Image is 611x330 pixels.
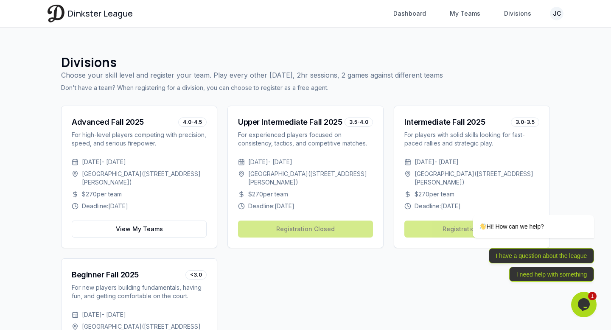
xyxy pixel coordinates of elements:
[178,117,207,127] div: 4.0-4.5
[72,116,144,128] div: Advanced Fall 2025
[61,84,443,92] p: Don't have a team? When registering for a division, you can choose to register as a free agent.
[415,170,539,187] span: [GEOGRAPHIC_DATA] ( [STREET_ADDRESS][PERSON_NAME] )
[61,70,443,80] p: Choose your skill level and register your team. Play every other [DATE], 2hr sessions, 2 games ag...
[48,5,64,22] img: Dinkster
[82,158,126,166] span: [DATE] - [DATE]
[82,202,128,210] span: Deadline: [DATE]
[404,116,485,128] div: Intermediate Fall 2025
[82,170,207,187] span: [GEOGRAPHIC_DATA] ( [STREET_ADDRESS][PERSON_NAME] )
[185,270,207,280] div: <3.0
[248,170,373,187] span: [GEOGRAPHIC_DATA] ( [STREET_ADDRESS][PERSON_NAME] )
[415,190,454,199] span: $ 270 per team
[345,117,373,127] div: 3.5-4.0
[61,55,443,70] h1: Divisions
[550,7,563,20] button: JC
[72,283,207,300] div: For new players building fundamentals, having fun, and getting comfortable on the court.
[404,131,539,148] div: For players with solid skills looking for fast-paced rallies and strategic play.
[248,158,292,166] span: [DATE] - [DATE]
[248,202,294,210] span: Deadline: [DATE]
[499,6,536,21] a: Divisions
[388,6,431,21] a: Dashboard
[82,310,126,319] span: [DATE] - [DATE]
[72,269,139,281] div: Beginner Fall 2025
[571,292,598,317] iframe: chat widget
[248,190,288,199] span: $ 270 per team
[48,5,133,22] a: Dinkster League
[415,202,461,210] span: Deadline: [DATE]
[72,221,207,238] a: View My Teams
[445,6,485,21] a: My Teams
[72,131,207,148] div: For high-level players competing with precision, speed, and serious firepower.
[238,131,373,148] div: For experienced players focused on consistency, tactics, and competitive matches.
[415,158,459,166] span: [DATE] - [DATE]
[446,138,598,288] iframe: chat widget
[82,190,122,199] span: $ 270 per team
[511,117,539,127] div: 3.0-3.5
[238,116,342,128] div: Upper Intermediate Fall 2025
[68,8,133,20] span: Dinkster League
